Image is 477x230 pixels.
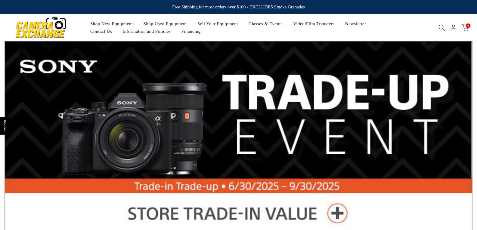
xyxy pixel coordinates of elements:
[176,28,206,35] a: Financing
[466,23,470,28] span: 0
[85,28,117,35] a: Contact Us
[85,20,138,28] a: Shop New Equipment
[172,5,305,9] strong: Free Shipping for most orders over $100 - EXCLUDES Smoke Grenades
[117,28,176,35] a: Information and Policies
[243,20,288,28] a: Classes & Events
[340,20,371,28] a: Newsletter
[192,20,243,28] a: Sell Your Equipment
[138,20,192,28] a: Shop Used Equipment
[462,24,469,31] a: 0
[288,20,340,28] a: Video/Film Transfers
